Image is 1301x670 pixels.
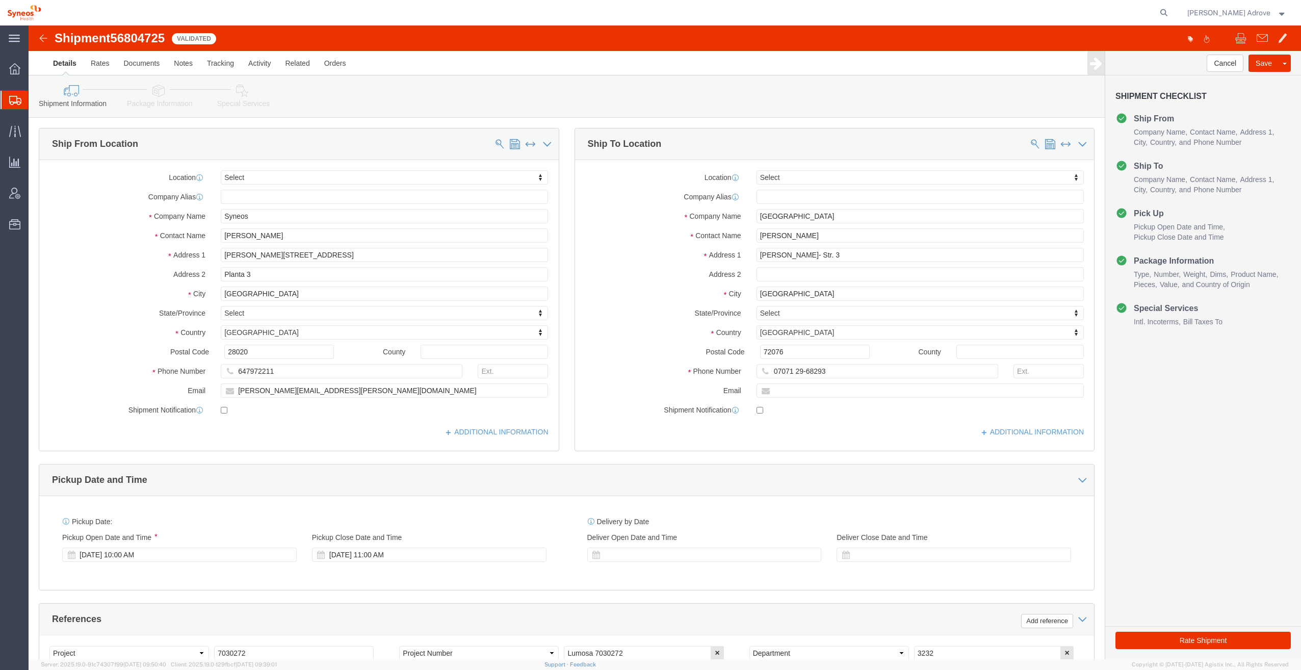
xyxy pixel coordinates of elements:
img: logo [7,5,41,20]
span: [DATE] 09:50:40 [123,661,166,667]
iframe: FS Legacy Container [29,25,1301,659]
span: Server: 2025.19.0-91c74307f99 [41,661,166,667]
span: Client: 2025.19.0-129fbcf [171,661,277,667]
span: Irene Perez Adrove [1187,7,1270,18]
button: [PERSON_NAME] Adrove [1187,7,1287,19]
span: Copyright © [DATE]-[DATE] Agistix Inc., All Rights Reserved [1132,660,1289,669]
span: [DATE] 09:39:01 [236,661,277,667]
a: Support [544,661,570,667]
a: Feedback [570,661,596,667]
